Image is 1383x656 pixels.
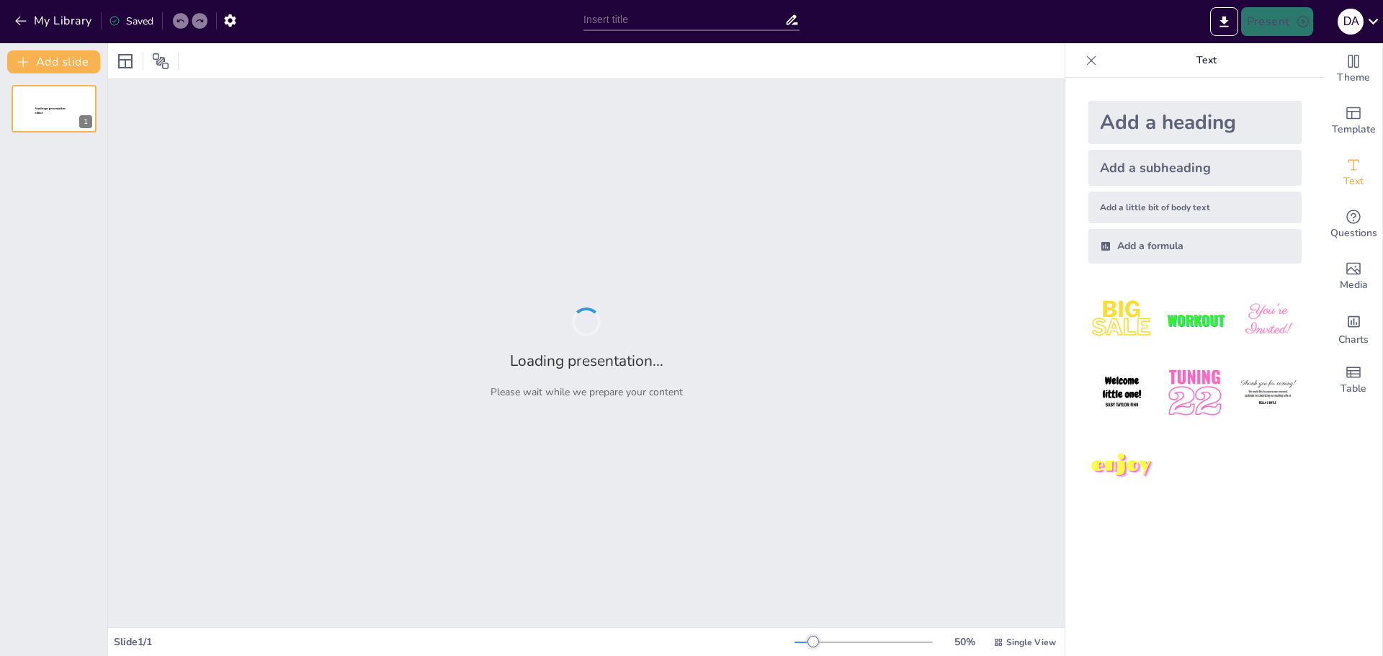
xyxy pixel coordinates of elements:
[1088,229,1302,264] div: Add a formula
[1088,101,1302,144] div: Add a heading
[1161,359,1228,426] img: 5.jpeg
[79,115,92,128] div: 1
[1088,433,1155,500] img: 7.jpeg
[1088,359,1155,426] img: 4.jpeg
[1325,43,1382,95] div: Change the overall theme
[947,635,982,649] div: 50 %
[1325,199,1382,251] div: Get real-time input from your audience
[1088,192,1302,223] div: Add a little bit of body text
[583,9,784,30] input: Insert title
[1235,287,1302,354] img: 3.jpeg
[1325,251,1382,302] div: Add images, graphics, shapes or video
[1325,302,1382,354] div: Add charts and graphs
[1161,287,1228,354] img: 2.jpeg
[1088,287,1155,354] img: 1.jpeg
[1325,354,1382,406] div: Add a table
[152,53,169,70] span: Position
[114,635,795,649] div: Slide 1 / 1
[109,14,153,28] div: Saved
[35,107,66,115] span: Sendsteps presentation editor
[1337,70,1370,86] span: Theme
[1343,174,1364,189] span: Text
[1325,95,1382,147] div: Add ready made slides
[1338,332,1369,348] span: Charts
[7,50,100,73] button: Add slide
[1340,277,1368,293] span: Media
[1332,122,1376,138] span: Template
[12,85,97,132] div: 1
[1338,9,1364,35] div: D A
[1210,7,1238,36] button: Export to PowerPoint
[1088,150,1302,186] div: Add a subheading
[114,50,137,73] div: Layout
[1006,637,1056,648] span: Single View
[1241,7,1313,36] button: Present
[510,351,663,371] h2: Loading presentation...
[1338,7,1364,36] button: D A
[1330,225,1377,241] span: Questions
[1341,381,1366,397] span: Table
[1325,147,1382,199] div: Add text boxes
[491,385,683,399] p: Please wait while we prepare your content
[11,9,98,32] button: My Library
[1235,359,1302,426] img: 6.jpeg
[1103,43,1310,78] p: Text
